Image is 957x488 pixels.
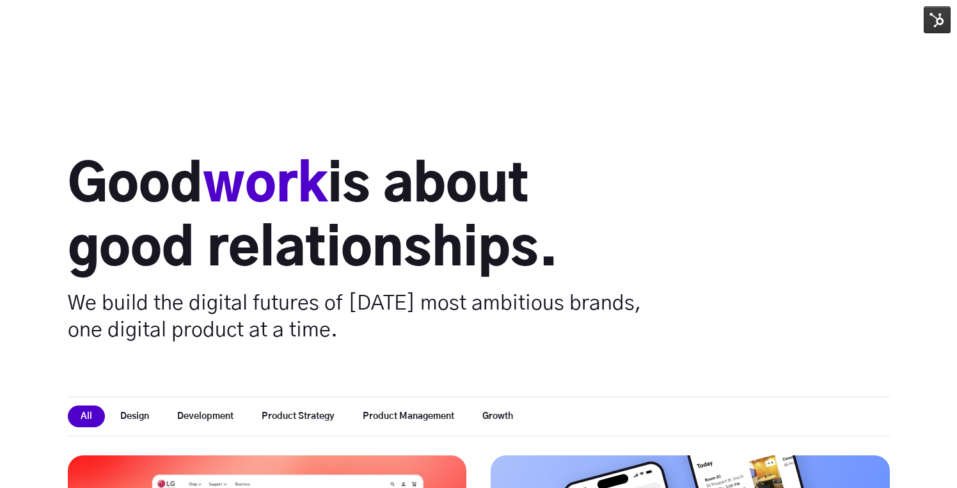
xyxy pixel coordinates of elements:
button: Development [164,405,246,427]
button: Design [107,405,162,427]
img: HubSpot Tools Menu Toggle [924,6,951,33]
button: Product Strategy [249,405,347,427]
span: work [203,161,328,212]
h1: Good is about good relationships. [68,154,643,282]
button: Growth [470,405,526,427]
button: All [68,405,105,427]
button: Product Management [350,405,467,427]
p: We build the digital futures of [DATE] most ambitious brands, one digital product at a time. [68,290,643,343]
